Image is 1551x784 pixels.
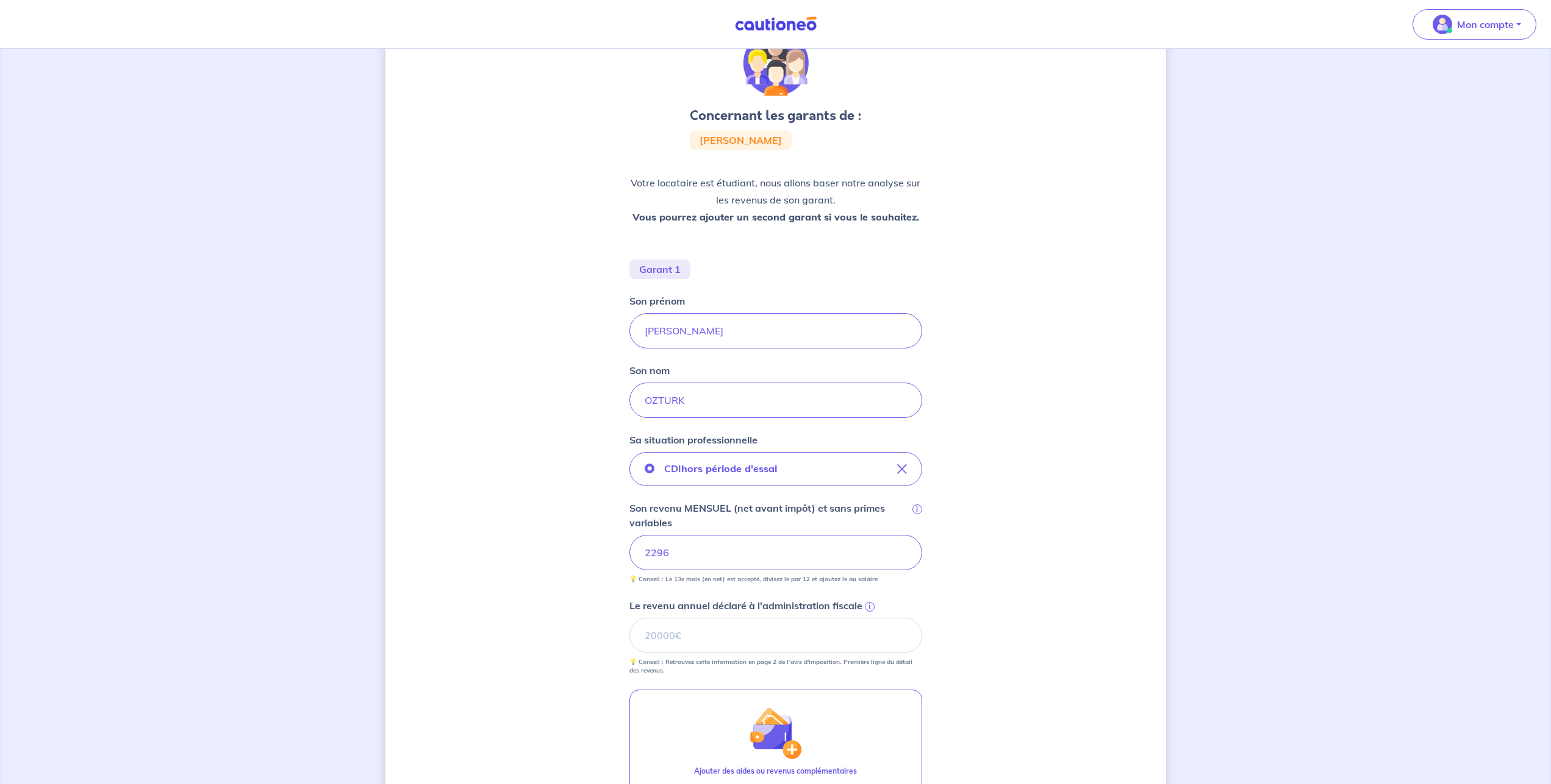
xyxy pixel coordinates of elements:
[664,461,777,476] p: CDI
[629,575,878,584] p: 💡 Conseil : Le 13e mois (en net) est accepté, divisez le par 12 et ajoutez le au salaire
[629,501,910,530] p: Son revenu MENSUEL (net avant impôt) et sans primes variables
[629,433,758,447] p: Sa situation professionnelle
[629,383,922,418] input: Doe
[865,602,875,612] span: i
[629,598,862,613] p: Le revenu annuel déclaré à l'administration fiscale
[629,535,922,570] input: Ex : 1 500 € net/mois
[629,452,922,486] button: CDIhors période d'essai
[743,30,809,96] img: illu_tenants.svg
[629,658,922,675] p: 💡 Conseil : Retrouvez cette information en page 2 de l’avis d'imposition. Première ligne du détai...
[700,135,782,145] span: [PERSON_NAME]
[912,504,922,514] span: i
[629,260,690,279] div: Garant 1
[1457,17,1514,32] p: Mon compte
[690,106,862,125] h3: Concernant les garants de :
[629,363,670,378] p: Son nom
[730,16,822,32] img: Cautioneo
[629,174,922,225] p: Votre locataire est étudiant, nous allons baser notre analyse sur les revenus de son garant.
[1433,15,1452,34] img: illu_account_valid_menu.svg
[1413,9,1536,40] button: illu_account_valid_menu.svgMon compte
[629,618,922,653] input: 20000€
[629,313,922,348] input: John
[694,766,857,777] p: Ajouter des aides ou revenus complémentaires
[681,462,777,475] strong: hors période d'essai
[749,707,801,759] img: illu_wallet.svg
[632,211,919,223] strong: Vous pourrez ajouter un second garant si vous le souhaitez.
[629,294,685,308] p: Son prénom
